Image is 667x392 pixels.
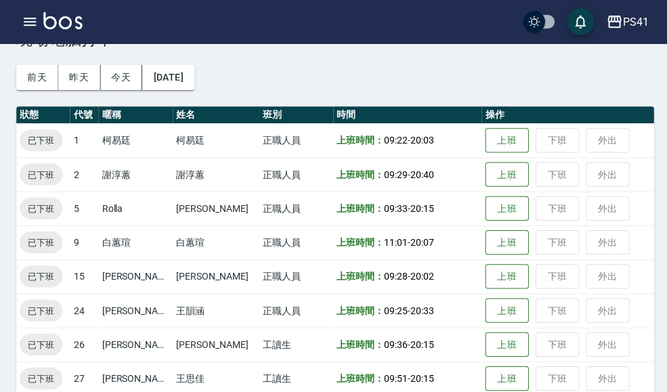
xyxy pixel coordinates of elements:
[258,224,332,258] td: 正職人員
[408,371,432,382] span: 20:15
[58,64,100,89] button: 昨天
[172,123,258,156] td: 柯易廷
[20,133,62,147] span: 已下班
[483,127,526,152] button: 上班
[332,326,479,360] td: -
[483,195,526,220] button: 上班
[172,258,258,292] td: [PERSON_NAME]
[70,123,98,156] td: 1
[383,202,406,213] span: 09:33
[98,106,172,123] th: 暱稱
[98,292,172,326] td: [PERSON_NAME]
[332,123,479,156] td: -
[70,258,98,292] td: 15
[383,168,406,179] span: 09:29
[335,202,383,213] b: 上班時間：
[98,326,172,360] td: [PERSON_NAME]
[335,236,383,246] b: 上班時間：
[335,303,383,314] b: 上班時間：
[98,224,172,258] td: 白蕙瑄
[172,326,258,360] td: [PERSON_NAME]
[408,236,432,246] span: 20:07
[258,156,332,190] td: 正職人員
[172,224,258,258] td: 白蕙瑄
[70,106,98,123] th: 代號
[332,292,479,326] td: -
[258,292,332,326] td: 正職人員
[258,106,332,123] th: 班別
[98,156,172,190] td: 謝淳蕙
[479,106,651,123] th: 操作
[98,258,172,292] td: [PERSON_NAME]
[258,123,332,156] td: 正職人員
[43,12,82,29] img: Logo
[70,326,98,360] td: 26
[335,371,383,382] b: 上班時間：
[172,156,258,190] td: 謝淳蕙
[70,190,98,224] td: 5
[383,236,406,246] span: 11:01
[383,371,406,382] span: 09:51
[383,269,406,280] span: 09:28
[332,224,479,258] td: -
[383,303,406,314] span: 09:25
[20,167,62,181] span: 已下班
[142,64,193,89] button: [DATE]
[483,263,526,288] button: 上班
[172,292,258,326] td: 王韻涵
[332,258,479,292] td: -
[16,64,58,89] button: 前天
[70,156,98,190] td: 2
[383,134,406,145] span: 09:22
[335,269,383,280] b: 上班時間：
[332,156,479,190] td: -
[20,370,62,384] span: 已下班
[483,161,526,186] button: 上班
[258,190,332,224] td: 正職人員
[258,326,332,360] td: 工讀生
[408,134,432,145] span: 20:03
[383,337,406,348] span: 09:36
[483,229,526,254] button: 上班
[483,330,526,355] button: 上班
[408,337,432,348] span: 20:15
[408,269,432,280] span: 20:02
[20,302,62,316] span: 已下班
[335,168,383,179] b: 上班時間：
[20,200,62,215] span: 已下班
[16,106,70,123] th: 狀態
[564,8,591,35] button: save
[335,337,383,348] b: 上班時間：
[70,224,98,258] td: 9
[100,64,142,89] button: 今天
[408,202,432,213] span: 20:15
[98,123,172,156] td: 柯易廷
[172,106,258,123] th: 姓名
[70,292,98,326] td: 24
[335,134,383,145] b: 上班時間：
[20,336,62,350] span: 已下班
[598,8,651,36] button: PS41
[258,258,332,292] td: 正職人員
[172,190,258,224] td: [PERSON_NAME]
[332,190,479,224] td: -
[98,190,172,224] td: Rolla
[20,234,62,248] span: 已下班
[20,268,62,282] span: 已下班
[332,106,479,123] th: 時間
[483,364,526,389] button: 上班
[408,168,432,179] span: 20:40
[483,297,526,322] button: 上班
[408,303,432,314] span: 20:33
[620,14,645,30] div: PS41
